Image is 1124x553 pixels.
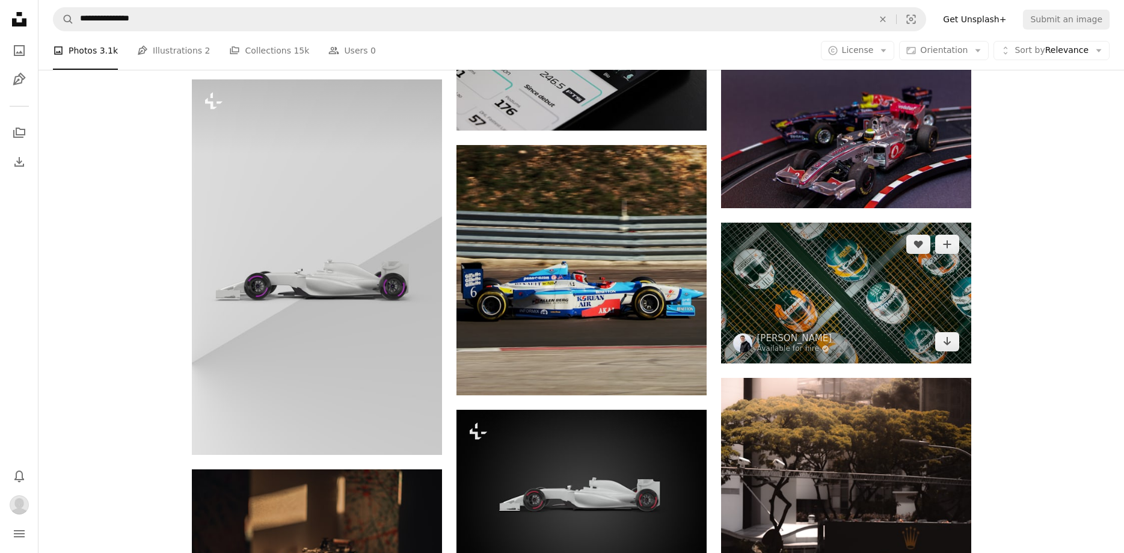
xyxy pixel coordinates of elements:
[137,31,210,70] a: Illustrations 2
[721,223,971,363] img: a group of different colored helmets on a metal grate
[7,522,31,546] button: Menu
[721,132,971,143] a: black and red race car
[10,495,29,514] img: Avatar of user Kyros Chang
[370,44,376,57] span: 0
[456,487,707,498] a: a white race car on a black background
[54,8,74,31] button: Search Unsplash
[757,332,832,344] a: [PERSON_NAME]
[935,235,959,254] button: Add to Collection
[936,10,1013,29] a: Get Unsplash+
[1023,10,1110,29] button: Submit an image
[842,45,874,55] span: License
[7,39,31,63] a: Photos
[920,45,968,55] span: Orientation
[456,145,707,395] img: a man driving a racing car on a race track
[821,41,895,60] button: License
[721,67,971,208] img: black and red race car
[897,8,926,31] button: Visual search
[7,121,31,145] a: Collections
[1015,45,1089,57] span: Relevance
[205,44,210,57] span: 2
[192,261,442,272] a: a white race car with purple wheels on a gray background
[7,464,31,488] button: Notifications
[456,265,707,276] a: a man driving a racing car on a race track
[7,7,31,34] a: Home — Unsplash
[7,150,31,174] a: Download History
[1015,45,1045,55] span: Sort by
[53,7,926,31] form: Find visuals sitewide
[721,288,971,298] a: a group of different colored helmets on a metal grate
[229,31,309,70] a: Collections 15k
[733,333,752,353] img: Go to Niels Baars's profile
[7,67,31,91] a: Illustrations
[899,41,989,60] button: Orientation
[757,344,832,354] a: Available for hire
[993,41,1110,60] button: Sort byRelevance
[870,8,896,31] button: Clear
[906,235,930,254] button: Like
[293,44,309,57] span: 15k
[328,31,376,70] a: Users 0
[935,332,959,351] a: Download
[7,493,31,517] button: Profile
[192,79,442,455] img: a white race car with purple wheels on a gray background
